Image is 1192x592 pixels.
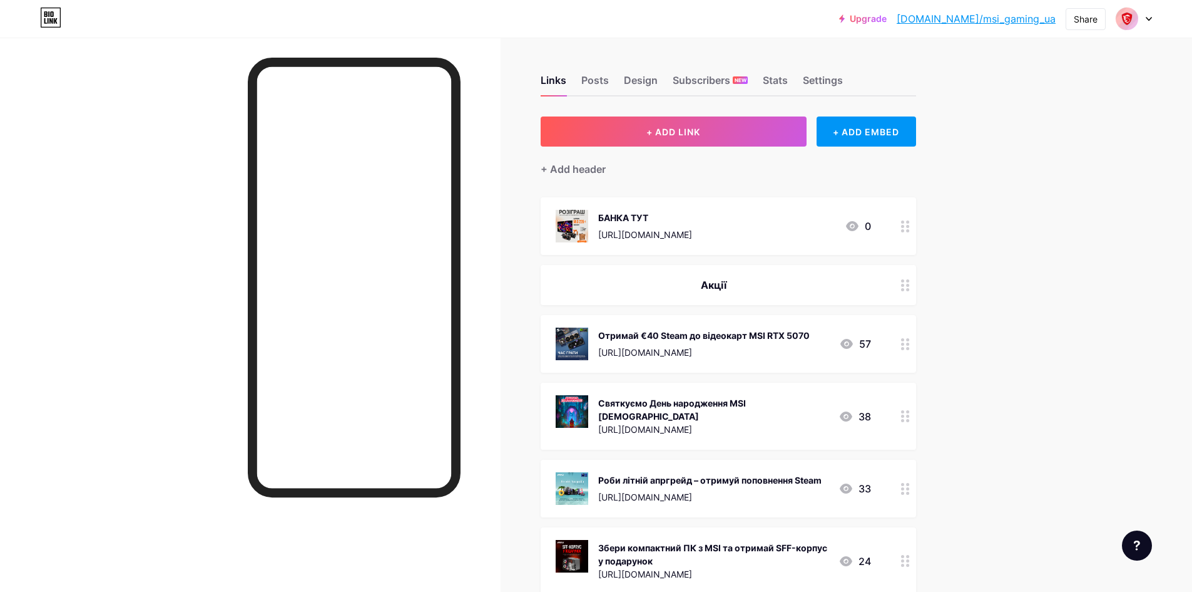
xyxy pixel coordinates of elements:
[838,554,871,569] div: 24
[556,278,871,293] div: Акції
[817,117,916,147] div: + ADD EMBED
[1074,13,1098,26] div: Share
[598,474,822,487] div: Роби літній апргрейд – отримуй поповнення Steam
[673,73,748,95] div: Subscribers
[1115,7,1139,31] img: Halina Krombet
[541,162,606,177] div: + Add header
[556,540,588,573] img: Збери компактний ПК з MSI та отримай SFF-корпус у подарунок
[556,472,588,505] img: Роби літній апргрейд – отримуй поповнення Steam
[803,73,843,95] div: Settings
[838,409,871,424] div: 38
[598,211,692,224] div: БАНКА ТУТ
[838,481,871,496] div: 33
[598,397,828,423] div: Святкуємо День народження MSI [DEMOGRAPHIC_DATA]
[763,73,788,95] div: Stats
[598,423,828,436] div: [URL][DOMAIN_NAME]
[598,491,822,504] div: [URL][DOMAIN_NAME]
[598,346,810,359] div: [URL][DOMAIN_NAME]
[581,73,609,95] div: Posts
[624,73,658,95] div: Design
[735,76,746,84] span: NEW
[556,328,588,360] img: Отримай €40 Steam до відеокарт MSI RTX 5070
[556,395,588,428] img: Святкуємо День народження MSI 2025
[646,127,700,137] span: + ADD LINK
[598,541,828,568] div: Збери компактний ПК з MSI та отримай SFF-корпус у подарунок
[598,568,828,581] div: [URL][DOMAIN_NAME]
[541,73,566,95] div: Links
[897,11,1056,26] a: [DOMAIN_NAME]/msi_gaming_ua
[541,117,807,147] button: + ADD LINK
[598,228,692,241] div: [URL][DOMAIN_NAME]
[598,329,810,342] div: Отримай €40 Steam до відеокарт MSI RTX 5070
[839,14,887,24] a: Upgrade
[556,210,588,242] img: БАНКА ТУТ
[845,219,871,234] div: 0
[839,336,871,351] div: 57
